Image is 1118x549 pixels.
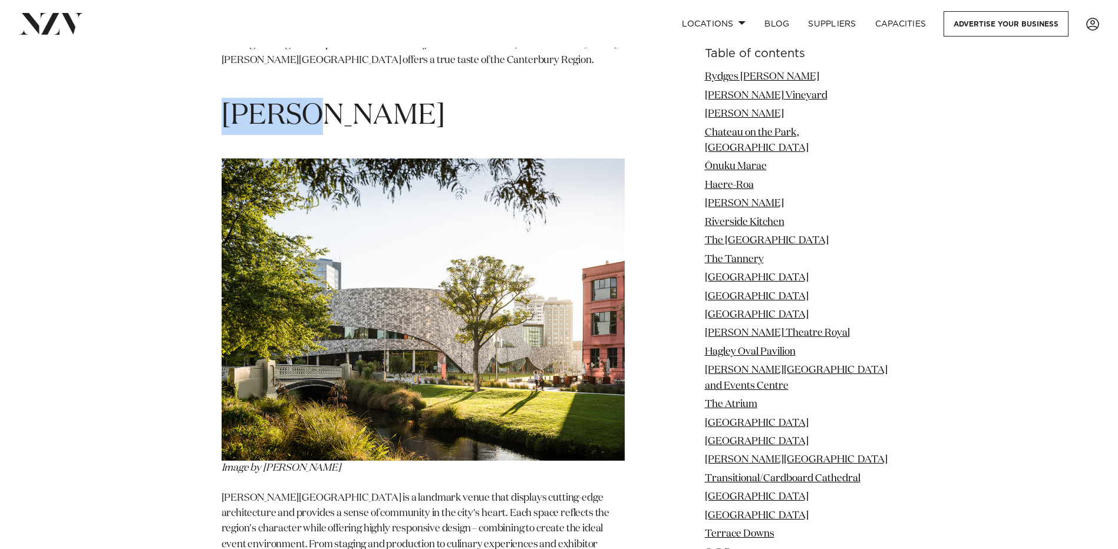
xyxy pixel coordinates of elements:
[705,273,809,283] a: [GEOGRAPHIC_DATA]
[866,11,936,37] a: Capacities
[799,11,865,37] a: SUPPLIERS
[705,109,784,119] a: [PERSON_NAME]
[705,328,850,338] a: [PERSON_NAME] Theatre Royal
[705,418,809,428] a: [GEOGRAPHIC_DATA]
[222,102,445,130] span: [PERSON_NAME]
[705,455,888,465] a: [PERSON_NAME][GEOGRAPHIC_DATA]
[705,48,897,60] h6: Table of contents
[705,161,767,171] a: Ōnuku Marae
[705,474,860,484] a: Transitional/Cardboard Cathedral
[705,365,888,391] a: [PERSON_NAME][GEOGRAPHIC_DATA] and Events Centre
[705,236,829,246] a: The [GEOGRAPHIC_DATA]
[755,11,799,37] a: BLOG
[705,399,757,409] a: The Atrium
[19,13,83,34] img: nzv-logo.png
[222,463,341,473] em: Image by [PERSON_NAME]
[705,90,827,100] a: [PERSON_NAME] Vineyard
[705,291,809,301] a: [GEOGRAPHIC_DATA]
[672,11,755,37] a: Locations
[705,310,809,320] a: [GEOGRAPHIC_DATA]
[705,180,754,190] a: Haere-Roa
[705,347,796,357] a: Hagley Oval Pavilion
[705,529,774,539] a: Terrace Downs
[705,436,809,447] a: [GEOGRAPHIC_DATA]
[705,127,809,153] a: Chateau on the Park, [GEOGRAPHIC_DATA]
[705,492,809,502] a: [GEOGRAPHIC_DATA]
[705,217,784,227] a: Riverside Kitchen
[705,511,809,521] a: [GEOGRAPHIC_DATA]
[705,72,819,82] a: Rydges [PERSON_NAME]
[944,11,1068,37] a: Advertise your business
[705,199,784,209] a: [PERSON_NAME]
[705,254,764,264] a: The Tannery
